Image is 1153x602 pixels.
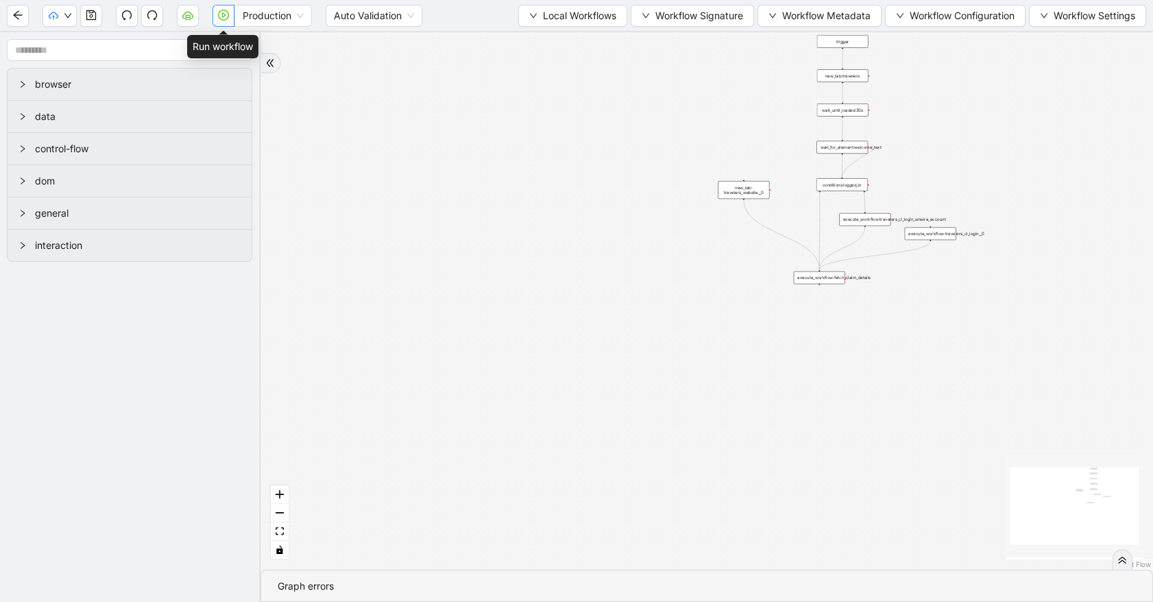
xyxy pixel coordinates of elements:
div: control-flow [8,133,252,165]
span: save [86,10,97,21]
g: Edge from conditions:logged_in to execute_workflow:fetch_claim_details [819,192,820,269]
span: Workflow Configuration [910,8,1015,23]
div: trigger [816,35,868,48]
div: execute_workflow:fetch_claim_detailsplus-circle [794,272,845,285]
span: plus-circle [815,289,824,298]
div: new_tab:travelers [816,69,868,82]
span: general [35,206,241,221]
div: wait_for_element:welcome_text [816,141,868,154]
button: undo [116,5,138,27]
span: Workflow Settings [1054,8,1135,23]
span: control-flow [35,141,241,156]
button: downWorkflow Settings [1029,5,1146,27]
span: double-right [265,58,275,68]
div: wait_until_loaded:30s [816,104,868,117]
button: arrow-left [7,5,29,27]
div: new_tab: travelers_website__0 [718,181,769,199]
button: cloud-server [177,5,199,27]
span: right [19,145,27,153]
span: Local Workflows [543,8,616,23]
button: toggle interactivity [271,541,289,559]
div: conditions:logged_in [816,178,868,191]
button: zoom out [271,504,289,522]
span: down [529,12,537,20]
div: interaction [8,230,252,261]
span: double-right [1117,555,1127,565]
button: downWorkflow Metadata [757,5,882,27]
button: downWorkflow Signature [631,5,754,27]
span: dom [35,173,241,189]
button: fit view [271,522,289,541]
span: browser [35,77,241,92]
span: undo [121,10,132,21]
div: general [8,197,252,229]
span: down [1040,12,1048,20]
span: play-circle [218,10,229,21]
span: down [642,12,650,20]
span: data [35,109,241,124]
div: browser [8,69,252,100]
a: React Flow attribution [1115,560,1151,568]
button: redo [141,5,163,27]
span: redo [147,10,158,21]
span: Workflow Signature [655,8,743,23]
div: execute_workflow:travelers_cl_login_smaira_account [839,213,890,226]
button: save [80,5,102,27]
span: right [19,177,27,185]
span: Auto Validation [334,5,414,26]
span: Production [243,5,304,26]
g: Edge from execute_workflow:travelers_cl_login_smaira_account to execute_workflow:fetch_claim_details [819,227,865,270]
span: right [19,80,27,88]
div: Run workflow [187,35,258,58]
span: down [64,12,72,20]
span: right [19,112,27,121]
button: zoom in [271,485,289,504]
div: execute_workflow:travelers_cl_login__0 [905,228,956,241]
div: data [8,101,252,132]
span: Workflow Metadata [782,8,871,23]
g: Edge from conditions:logged_in to execute_workflow:travelers_cl_login_smaira_account [864,192,865,212]
button: cloud-uploaddown [43,5,77,27]
span: arrow-left [12,10,23,21]
button: downLocal Workflows [518,5,627,27]
span: right [19,241,27,250]
div: execute_workflow:fetch_claim_details [794,272,845,285]
span: cloud-server [182,10,193,21]
div: Graph errors [278,579,1136,594]
span: right [19,209,27,217]
button: downWorkflow Configuration [885,5,1025,27]
span: down [896,12,904,20]
g: Edge from new_tab: travelers_website__0 to execute_workflow:fetch_claim_details [744,200,819,269]
button: play-circle [213,5,234,27]
g: Edge from execute_workflow:travelers_cl_login__0 to execute_workflow:fetch_claim_details [819,241,930,270]
span: down [768,12,777,20]
span: cloud-upload [49,11,58,21]
span: interaction [35,238,241,253]
g: Edge from wait_for_element:welcome_text to conditions:logged_in [842,147,874,178]
div: dom [8,165,252,197]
